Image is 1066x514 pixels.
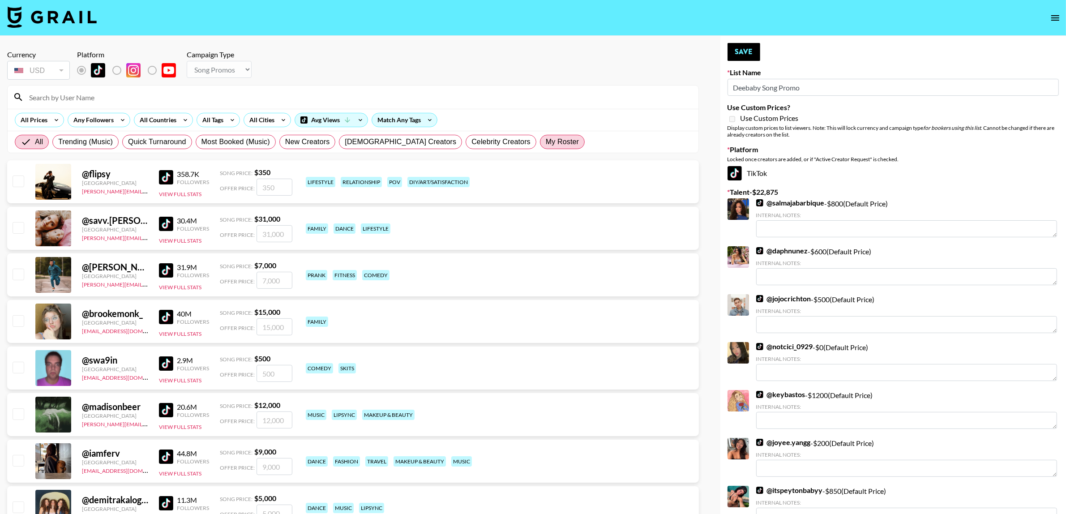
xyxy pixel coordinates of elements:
[756,294,1057,333] div: - $ 500 (Default Price)
[306,177,335,187] div: lifestyle
[91,63,105,77] img: TikTok
[756,199,763,206] img: TikTok
[756,343,763,350] img: TikTok
[128,137,186,147] span: Quick Turnaround
[177,496,209,505] div: 11.3M
[220,231,255,238] span: Offer Price:
[741,114,799,123] span: Use Custom Prices
[756,260,1057,266] div: Internal Notes:
[254,354,270,363] strong: $ 500
[756,198,825,207] a: @salmajabarbique
[257,411,292,428] input: 12,000
[306,223,328,234] div: family
[77,50,183,59] div: Platform
[345,137,456,147] span: [DEMOGRAPHIC_DATA] Creators
[756,308,1057,314] div: Internal Notes:
[756,391,763,398] img: TikTok
[362,410,415,420] div: makeup & beauty
[257,458,292,475] input: 9,000
[728,166,1059,180] div: TikTok
[306,363,333,373] div: comedy
[756,403,1057,410] div: Internal Notes:
[82,373,172,381] a: [EMAIL_ADDRESS][DOMAIN_NAME]
[82,494,148,505] div: @ demitrakalogeras
[338,363,356,373] div: skits
[254,168,270,176] strong: $ 350
[220,418,255,424] span: Offer Price:
[159,310,173,324] img: TikTok
[177,458,209,465] div: Followers
[82,448,148,459] div: @ iamferv
[177,263,209,272] div: 31.9M
[159,403,173,417] img: TikTok
[82,319,148,326] div: [GEOGRAPHIC_DATA]
[82,168,148,180] div: @ flipsy
[361,223,390,234] div: lifestyle
[9,63,68,78] div: USD
[257,318,292,335] input: 15,000
[220,185,255,192] span: Offer Price:
[728,43,760,61] button: Save
[220,278,255,285] span: Offer Price:
[756,390,805,399] a: @keybastos
[220,464,255,471] span: Offer Price:
[82,273,148,279] div: [GEOGRAPHIC_DATA]
[471,137,531,147] span: Celebrity Creators
[159,330,201,337] button: View Full Stats
[82,279,214,288] a: [PERSON_NAME][EMAIL_ADDRESS][DOMAIN_NAME]
[134,113,178,127] div: All Countries
[220,403,253,409] span: Song Price:
[394,456,446,467] div: makeup & beauty
[159,263,173,278] img: TikTok
[82,419,214,428] a: [PERSON_NAME][EMAIL_ADDRESS][DOMAIN_NAME]
[82,261,148,273] div: @ [PERSON_NAME].[PERSON_NAME]
[159,470,201,477] button: View Full Stats
[159,284,201,291] button: View Full Stats
[159,191,201,197] button: View Full Stats
[82,366,148,373] div: [GEOGRAPHIC_DATA]
[254,261,276,270] strong: $ 7,000
[24,90,693,104] input: Search by User Name
[756,247,763,254] img: TikTok
[244,113,276,127] div: All Cities
[728,166,742,180] img: TikTok
[58,137,113,147] span: Trending (Music)
[924,124,981,131] em: for bookers using this list
[82,505,148,512] div: [GEOGRAPHIC_DATA]
[387,177,402,187] div: pov
[220,216,253,223] span: Song Price:
[220,263,253,270] span: Song Price:
[177,318,209,325] div: Followers
[306,456,328,467] div: dance
[254,214,280,223] strong: $ 31,000
[159,217,173,231] img: TikTok
[333,503,354,513] div: music
[257,365,292,382] input: 500
[756,342,1057,381] div: - $ 0 (Default Price)
[333,270,357,280] div: fitness
[187,50,252,59] div: Campaign Type
[177,411,209,418] div: Followers
[159,377,201,384] button: View Full Stats
[756,246,808,255] a: @daphnunez
[177,272,209,278] div: Followers
[220,371,255,378] span: Offer Price:
[756,212,1057,218] div: Internal Notes:
[257,179,292,196] input: 350
[306,270,327,280] div: prank
[82,401,148,412] div: @ madisonbeer
[756,438,1057,477] div: - $ 200 (Default Price)
[177,309,209,318] div: 40M
[82,326,172,334] a: [EMAIL_ADDRESS][DOMAIN_NAME]
[220,170,253,176] span: Song Price:
[162,63,176,77] img: YouTube
[254,308,280,316] strong: $ 15,000
[333,456,360,467] div: fashion
[177,170,209,179] div: 358.7K
[159,170,173,184] img: TikTok
[756,294,811,303] a: @jojocrichton
[82,355,148,366] div: @ swa9in
[7,6,97,28] img: Grail Talent
[201,137,270,147] span: Most Booked (Music)
[220,309,253,316] span: Song Price:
